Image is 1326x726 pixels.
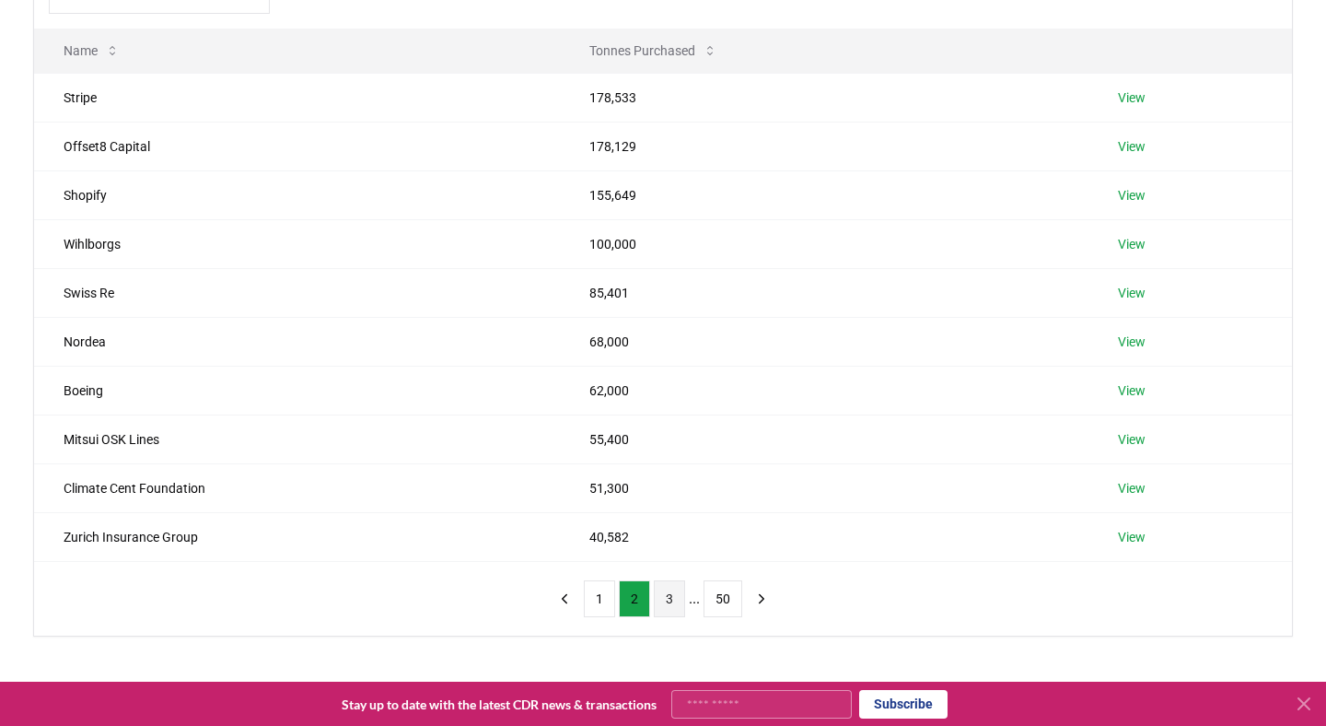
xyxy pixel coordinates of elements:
td: Offset8 Capital [34,122,560,170]
td: Shopify [34,170,560,219]
a: View [1118,479,1146,498]
button: Name [49,32,134,69]
a: View [1118,235,1146,253]
a: View [1118,186,1146,205]
td: 51,300 [560,463,1088,512]
a: View [1118,528,1146,546]
button: 1 [584,580,615,617]
td: 40,582 [560,512,1088,561]
a: View [1118,284,1146,302]
li: ... [689,588,700,610]
button: previous page [549,580,580,617]
td: 68,000 [560,317,1088,366]
td: 55,400 [560,415,1088,463]
td: Swiss Re [34,268,560,317]
td: 100,000 [560,219,1088,268]
td: Climate Cent Foundation [34,463,560,512]
td: Mitsui OSK Lines [34,415,560,463]
td: 62,000 [560,366,1088,415]
button: 3 [654,580,685,617]
td: Wihlborgs [34,219,560,268]
button: next page [746,580,777,617]
a: View [1118,137,1146,156]
a: View [1118,88,1146,107]
td: Nordea [34,317,560,366]
a: View [1118,430,1146,449]
a: View [1118,333,1146,351]
td: 178,533 [560,73,1088,122]
td: Stripe [34,73,560,122]
button: Tonnes Purchased [575,32,732,69]
button: 2 [619,580,650,617]
a: View [1118,381,1146,400]
td: Zurich Insurance Group [34,512,560,561]
td: 155,649 [560,170,1088,219]
td: 85,401 [560,268,1088,317]
td: 178,129 [560,122,1088,170]
td: Boeing [34,366,560,415]
button: 50 [704,580,742,617]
